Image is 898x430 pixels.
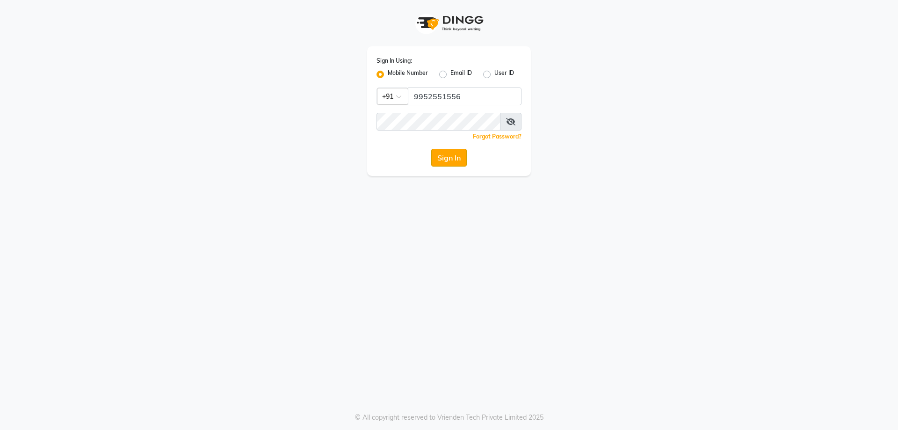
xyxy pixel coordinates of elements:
img: logo1.svg [412,9,486,37]
input: Username [408,87,521,105]
input: Username [377,113,500,131]
label: User ID [494,69,514,80]
button: Sign In [431,149,467,167]
label: Mobile Number [388,69,428,80]
label: Email ID [450,69,472,80]
label: Sign In Using: [377,57,412,65]
a: Forgot Password? [473,133,521,140]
